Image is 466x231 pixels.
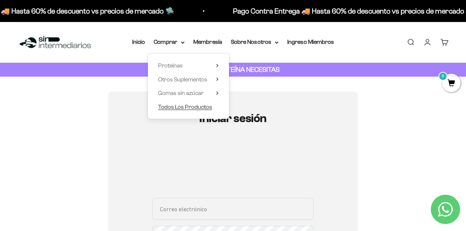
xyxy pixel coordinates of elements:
[158,88,219,98] summary: Gomas sin azúcar
[158,75,219,84] summary: Otros Suplementos
[158,90,204,96] span: Gomas sin azúcar
[442,80,460,88] a: 0
[287,39,334,45] a: Ingreso Miembros
[132,39,145,45] a: Inicio
[193,39,222,45] a: Membresía
[158,76,207,82] span: Otros Suplementos
[187,66,280,73] strong: CUANTA PROTEÍNA NECESITAS
[158,62,183,69] span: Proteínas
[152,112,314,125] h1: Iniciar sesión
[154,37,185,47] summary: Comprar
[152,146,314,189] iframe: Social Login Buttons
[231,37,278,47] summary: Sobre Nosotros
[438,72,447,81] mark: 0
[158,104,212,110] span: Todos Los Productos
[158,61,219,70] summary: Proteínas
[158,102,219,112] a: Todos Los Productos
